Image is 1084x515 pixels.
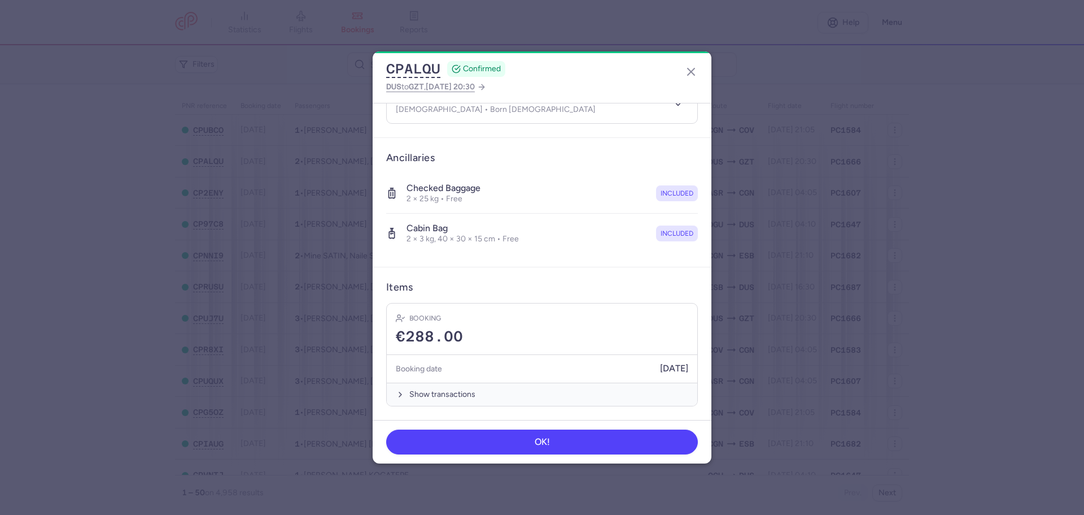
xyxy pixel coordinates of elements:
[396,105,596,114] p: [DEMOGRAPHIC_DATA] • Born [DEMOGRAPHIC_DATA]
[386,82,401,91] span: DUS
[661,188,693,199] span: included
[406,223,519,234] h4: Cabin bag
[386,80,475,94] span: to ,
[660,363,688,374] span: [DATE]
[409,82,424,91] span: GZT
[661,228,693,239] span: included
[426,82,475,92] span: [DATE] 20:30
[386,80,486,94] a: DUStoGZT,[DATE] 20:30
[463,63,501,75] span: CONFIRMED
[409,313,441,324] h4: Booking
[387,304,697,355] div: Booking€288.00
[386,60,440,77] button: CPALQU
[387,383,697,406] button: Show transactions
[406,194,480,204] p: 2 × 25 kg • Free
[386,152,698,165] h3: Ancillaries
[535,437,550,447] span: OK!
[396,362,442,376] h5: Booking date
[386,430,698,455] button: OK!
[396,328,463,345] span: €288.00
[406,183,480,194] h4: Checked baggage
[406,234,519,244] p: 2 × 3 kg, 40 × 30 × 15 cm • Free
[386,281,413,294] h3: Items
